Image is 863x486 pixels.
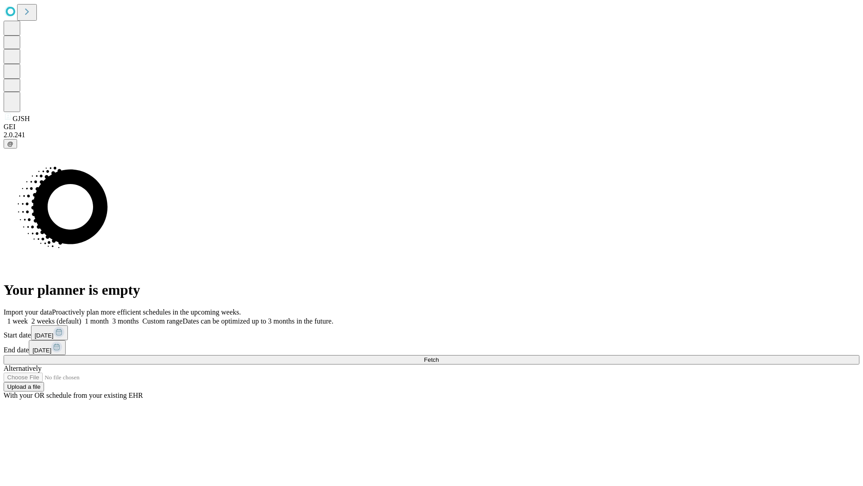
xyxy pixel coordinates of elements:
h1: Your planner is empty [4,282,859,298]
button: [DATE] [31,325,68,340]
span: 1 month [85,317,109,325]
span: Proactively plan more efficient schedules in the upcoming weeks. [52,308,241,316]
button: [DATE] [29,340,66,355]
div: End date [4,340,859,355]
span: [DATE] [32,347,51,354]
span: Fetch [424,356,439,363]
span: 2 weeks (default) [31,317,81,325]
div: Start date [4,325,859,340]
span: Alternatively [4,364,41,372]
div: 2.0.241 [4,131,859,139]
span: With your OR schedule from your existing EHR [4,391,143,399]
span: Dates can be optimized up to 3 months in the future. [182,317,333,325]
span: @ [7,140,13,147]
button: Upload a file [4,382,44,391]
div: GEI [4,123,859,131]
span: 1 week [7,317,28,325]
span: GJSH [13,115,30,122]
button: @ [4,139,17,148]
span: 3 months [112,317,139,325]
button: Fetch [4,355,859,364]
span: [DATE] [35,332,53,339]
span: Import your data [4,308,52,316]
span: Custom range [142,317,182,325]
